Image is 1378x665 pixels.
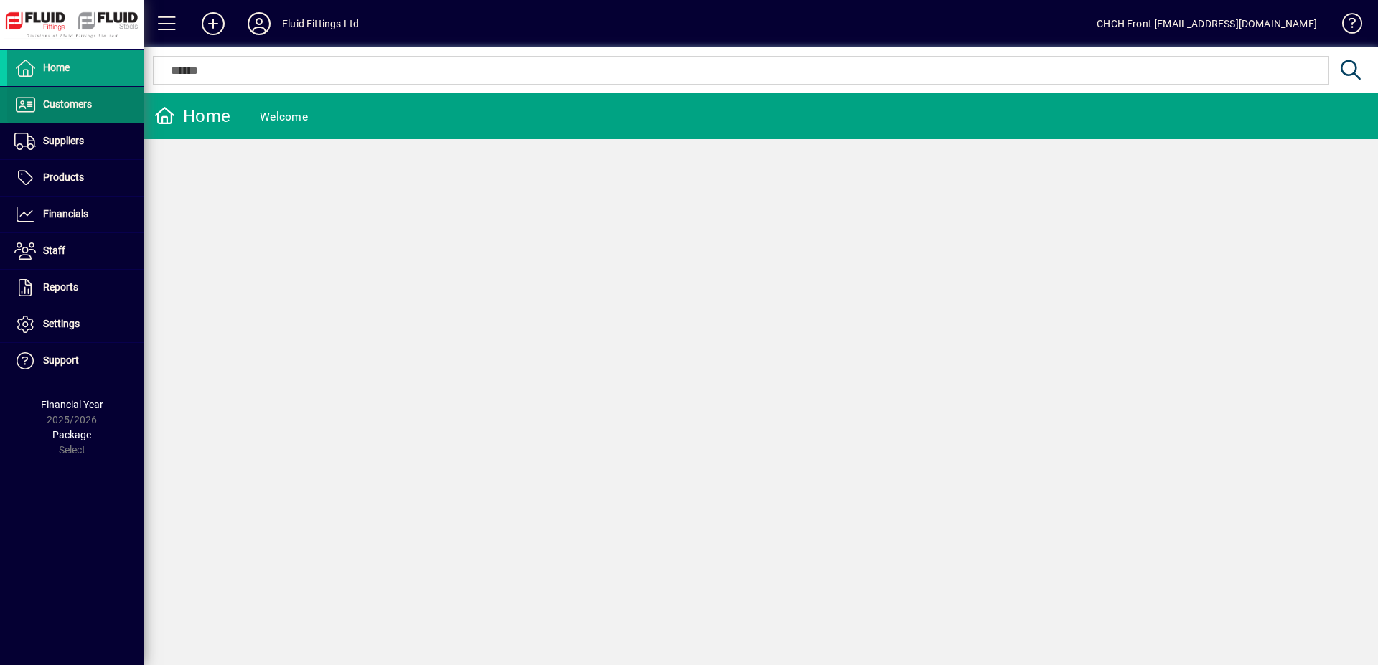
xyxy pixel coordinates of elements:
[43,171,84,183] span: Products
[43,245,65,256] span: Staff
[43,208,88,220] span: Financials
[236,11,282,37] button: Profile
[7,197,144,232] a: Financials
[154,105,230,128] div: Home
[190,11,236,37] button: Add
[43,318,80,329] span: Settings
[43,62,70,73] span: Home
[282,12,359,35] div: Fluid Fittings Ltd
[7,233,144,269] a: Staff
[7,270,144,306] a: Reports
[7,343,144,379] a: Support
[260,105,308,128] div: Welcome
[52,429,91,440] span: Package
[41,399,103,410] span: Financial Year
[43,98,92,110] span: Customers
[1097,12,1317,35] div: CHCH Front [EMAIL_ADDRESS][DOMAIN_NAME]
[7,87,144,123] a: Customers
[43,281,78,293] span: Reports
[43,354,79,366] span: Support
[7,160,144,196] a: Products
[1331,3,1360,49] a: Knowledge Base
[7,306,144,342] a: Settings
[43,135,84,146] span: Suppliers
[7,123,144,159] a: Suppliers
